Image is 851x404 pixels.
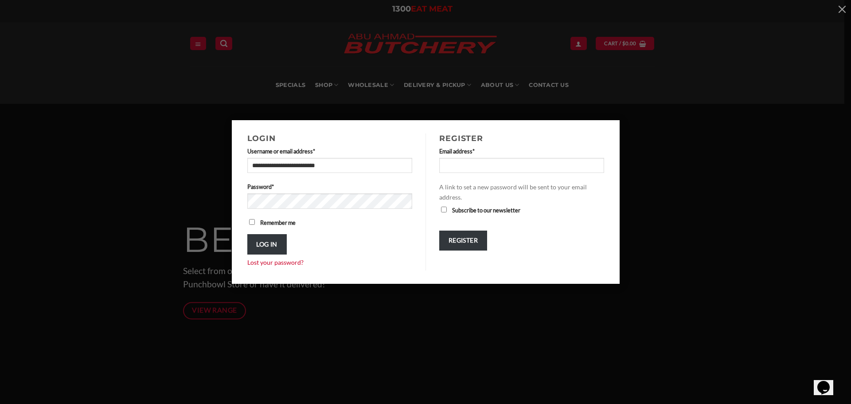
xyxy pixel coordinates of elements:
[249,219,255,225] input: Remember me
[439,182,604,202] p: A link to set a new password will be sent to your email address.
[247,234,287,254] button: Log in
[814,369,842,395] iframe: chat widget
[247,182,413,191] label: Password
[439,231,487,251] button: Register
[247,259,304,266] a: Lost your password?
[441,207,447,212] input: Subscribe to our newsletter
[247,133,413,143] h3: Login
[260,219,296,226] span: Remember me
[452,207,520,214] span: Subscribe to our newsletter
[247,147,413,156] label: Username or email address
[439,147,604,156] label: Email address
[439,133,604,143] h3: Register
